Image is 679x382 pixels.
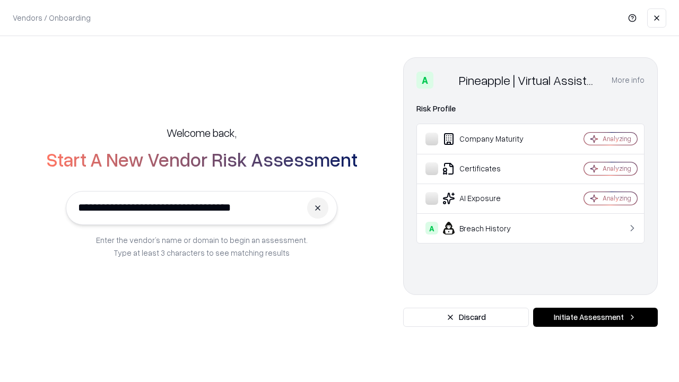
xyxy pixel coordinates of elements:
[416,102,645,115] div: Risk Profile
[533,308,658,327] button: Initiate Assessment
[603,194,631,203] div: Analyzing
[425,162,552,175] div: Certificates
[425,222,438,235] div: A
[416,72,433,89] div: A
[425,133,552,145] div: Company Maturity
[403,308,529,327] button: Discard
[603,134,631,143] div: Analyzing
[46,149,358,170] h2: Start A New Vendor Risk Assessment
[167,125,237,140] h5: Welcome back,
[459,72,599,89] div: Pineapple | Virtual Assistant Agency
[612,71,645,90] button: More info
[603,164,631,173] div: Analyzing
[96,233,308,259] p: Enter the vendor’s name or domain to begin an assessment. Type at least 3 characters to see match...
[13,12,91,23] p: Vendors / Onboarding
[425,192,552,205] div: AI Exposure
[425,222,552,235] div: Breach History
[438,72,455,89] img: Pineapple | Virtual Assistant Agency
